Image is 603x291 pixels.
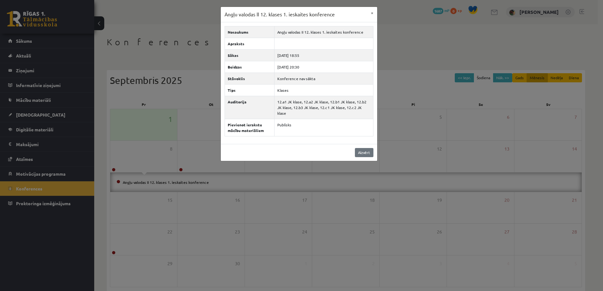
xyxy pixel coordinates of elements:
th: Stāvoklis [225,73,274,84]
th: Tips [225,84,274,96]
th: Pievienot ierakstu mācību materiāliem [225,119,274,136]
th: Auditorija [225,96,274,119]
td: [DATE] 20:30 [274,61,373,73]
td: Klases [274,84,373,96]
th: Nosaukums [225,26,274,38]
button: × [367,7,377,19]
td: [DATE] 18:55 [274,49,373,61]
td: 12.a1 JK klase, 12.a2 JK klase, 12.b1 JK klase, 12.b2 JK klase, 12.b3 JK klase, 12.c1 JK klase, 1... [274,96,373,119]
td: Angļu valodas II 12. klases 1. ieskaites konference [274,26,373,38]
td: Konference nav sākta [274,73,373,84]
th: Beidzas [225,61,274,73]
th: Apraksts [225,38,274,49]
td: Publisks [274,119,373,136]
a: Aizvērt [355,148,373,157]
h3: Angļu valodas II 12. klases 1. ieskaites konference [225,11,335,18]
th: Sākas [225,49,274,61]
